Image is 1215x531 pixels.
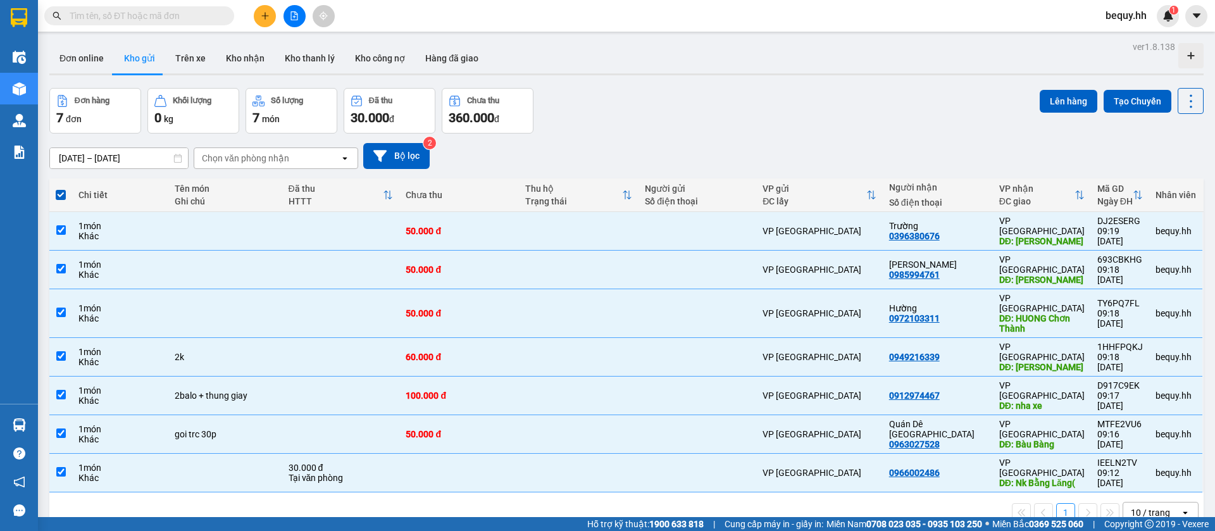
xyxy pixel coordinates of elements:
[999,184,1075,194] div: VP nhận
[13,447,25,459] span: question-circle
[53,11,61,20] span: search
[889,303,987,313] div: Hường
[78,221,161,231] div: 1 món
[763,226,876,236] div: VP [GEOGRAPHIC_DATA]
[289,184,383,194] div: Đã thu
[525,184,622,194] div: Thu hộ
[1097,196,1133,206] div: Ngày ĐH
[999,478,1085,488] div: DĐ: Nk Bằng Lăng(
[154,110,161,125] span: 0
[1097,380,1143,390] div: D917C9EK
[175,196,276,206] div: Ghi chú
[985,522,989,527] span: ⚪️
[216,43,275,73] button: Kho nhận
[889,439,940,449] div: 0963027528
[289,196,383,206] div: HTTT
[345,43,415,73] button: Kho công nợ
[114,43,165,73] button: Kho gửi
[70,9,219,23] input: Tìm tên, số ĐT hoặc mã đơn
[13,146,26,159] img: solution-icon
[319,11,328,20] span: aim
[889,182,987,192] div: Người nhận
[363,143,430,169] button: Bộ lọc
[1097,184,1133,194] div: Mã GD
[165,43,216,73] button: Trên xe
[275,43,345,73] button: Kho thanh lý
[763,352,876,362] div: VP [GEOGRAPHIC_DATA]
[1169,6,1178,15] sup: 1
[175,352,276,362] div: 2k
[246,88,337,134] button: Số lượng7món
[889,313,940,323] div: 0972103311
[889,270,940,280] div: 0985994761
[713,517,715,531] span: |
[1029,519,1083,529] strong: 0369 525 060
[1097,308,1143,328] div: 09:18 [DATE]
[147,88,239,134] button: Khối lượng0kg
[13,82,26,96] img: warehouse-icon
[999,380,1085,401] div: VP [GEOGRAPHIC_DATA]
[1171,6,1176,15] span: 1
[889,468,940,478] div: 0966002486
[889,352,940,362] div: 0949216339
[175,429,276,439] div: goi trc 30p
[763,429,876,439] div: VP [GEOGRAPHIC_DATA]
[1145,520,1154,528] span: copyright
[289,463,394,473] div: 30.000 đ
[519,178,639,212] th: Toggle SortBy
[49,43,114,73] button: Đơn online
[1156,352,1196,362] div: bequy.hh
[889,231,940,241] div: 0396380676
[1056,503,1075,522] button: 1
[1097,226,1143,246] div: 09:19 [DATE]
[449,110,494,125] span: 360.000
[992,517,1083,531] span: Miền Bắc
[75,96,109,105] div: Đơn hàng
[1156,468,1196,478] div: bequy.hh
[1156,265,1196,275] div: bequy.hh
[889,221,987,231] div: Trường
[1156,308,1196,318] div: bequy.hh
[261,11,270,20] span: plus
[999,196,1075,206] div: ĐC giao
[1131,506,1170,519] div: 10 / trang
[254,5,276,27] button: plus
[406,308,513,318] div: 50.000 đ
[1097,254,1143,265] div: 693CBKHG
[78,190,161,200] div: Chi tiết
[78,357,161,367] div: Khác
[1091,178,1149,212] th: Toggle SortBy
[344,88,435,134] button: Đã thu30.000đ
[13,418,26,432] img: warehouse-icon
[763,390,876,401] div: VP [GEOGRAPHIC_DATA]
[763,265,876,275] div: VP [GEOGRAPHIC_DATA]
[999,236,1085,246] div: DĐ: Minh Hưng
[406,429,513,439] div: 50.000 đ
[78,231,161,241] div: Khác
[1097,390,1143,411] div: 09:17 [DATE]
[406,226,513,236] div: 50.000 đ
[406,352,513,362] div: 60.000 đ
[1156,390,1196,401] div: bequy.hh
[290,11,299,20] span: file-add
[999,362,1085,372] div: DĐ: DƯƠNG TRÀ TẮC
[866,519,982,529] strong: 0708 023 035 - 0935 103 250
[78,259,161,270] div: 1 món
[271,96,303,105] div: Số lượng
[78,463,161,473] div: 1 món
[1180,508,1190,518] svg: open
[78,385,161,396] div: 1 món
[262,114,280,124] span: món
[406,190,513,200] div: Chưa thu
[494,114,499,124] span: đ
[283,5,306,27] button: file-add
[1097,468,1143,488] div: 09:12 [DATE]
[11,8,27,27] img: logo-vxr
[1156,190,1196,200] div: Nhân viên
[50,148,188,168] input: Select a date range.
[999,401,1085,411] div: DĐ: nha xe
[999,342,1085,362] div: VP [GEOGRAPHIC_DATA]
[282,178,400,212] th: Toggle SortBy
[78,313,161,323] div: Khác
[340,153,350,163] svg: open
